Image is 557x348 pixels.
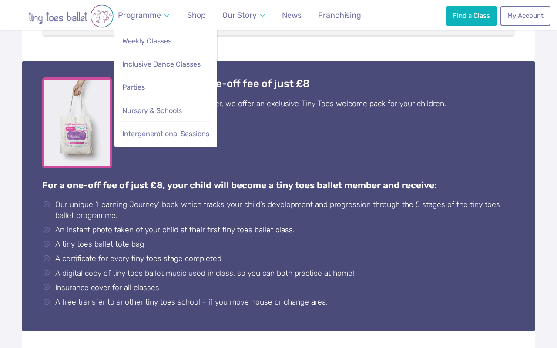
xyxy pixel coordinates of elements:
[122,60,201,68] span: Inclusive Dance Classes
[122,37,171,45] span: Weekly Classes
[45,253,515,264] li: A certificate for every tiny toes stage completed
[318,10,361,20] span: Franchising
[45,239,515,249] li: A tiny toes ballet tote bag
[42,77,107,169] a: View full-size image
[42,168,515,191] p: For a one-off fee of just £8, your child will become a tiny toes ballet member and receive:
[218,6,270,25] a: Our Story
[121,56,210,74] a: Inclusive Dance Classes
[121,102,210,120] a: Nursery & Schools
[10,4,132,28] img: tiny toes ballet
[121,125,210,143] a: Intergenerational Sessions
[122,130,209,138] span: Intergenerational Sessions
[45,297,515,307] li: A free transfer to another tiny toes school - if you move house or change area.
[122,107,182,115] span: Nursery & Schools
[114,6,174,25] a: Programme
[128,98,515,109] p: As you are a new customer, we offer an exclusive Tiny Toes welcome pack for your children.
[500,6,550,25] a: My Account
[183,6,210,25] a: Shop
[118,10,161,20] span: Programme
[121,79,210,97] a: Parties
[121,33,210,50] a: Weekly Classes
[122,83,145,91] span: Parties
[446,6,497,25] a: Find a Class
[222,10,257,20] span: Our Story
[45,268,515,278] li: A digital copy of tiny toes ballet music used in class, so you can both practise at home!
[45,282,515,293] li: Insurance cover for all classes
[278,6,305,25] a: News
[314,6,365,25] a: Franchising
[45,199,515,221] li: Our unique ‘Learning Journey’ book which tracks your child’s development and progression through ...
[45,224,515,235] li: An instant photo taken of your child at their first tiny toes ballet class.
[128,77,515,90] h4: Welcome Pack: One-off fee of just £8
[187,10,206,20] span: Shop
[282,10,302,20] span: News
